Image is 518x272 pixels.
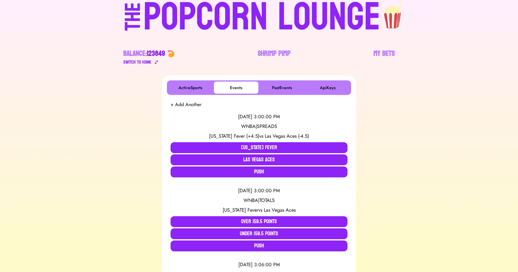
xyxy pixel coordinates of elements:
[123,59,151,66] div: Switch to $ OINK
[168,82,213,94] button: ActiveSports
[258,49,291,66] a: Shrimp Pimp
[171,207,347,214] div: vs
[265,133,309,139] span: Las Vegas Aces (-4.5)
[305,82,350,94] button: ApiKeys
[171,197,347,204] div: WNBA | TOTALS
[171,142,347,153] button: [US_STATE] Fever
[209,133,259,139] span: [US_STATE] Fever (+4.5)
[171,228,347,239] button: Under 159.5 Points
[260,82,304,94] button: PastEvents
[171,154,347,165] button: Las Vegas Aces
[171,133,347,140] div: vs
[122,2,144,43] div: THE
[171,123,347,130] div: WNBA | SPREADS
[171,101,201,108] button: + Add Another
[147,47,165,60] span: 123849
[171,187,347,194] div: [DATE] 3:00:00 PM
[214,82,258,94] button: Events
[171,240,347,251] button: Push
[168,50,175,57] img: 🍤
[171,113,347,120] div: [DATE] 3:00:00 PM
[171,166,347,177] button: Push
[171,216,347,227] button: Over 159.5 Points
[374,49,395,66] a: My Bets
[123,49,165,59] div: Balance:
[171,261,347,268] div: [DATE] 3:06:00 PM
[264,207,296,213] span: Las Vegas Aces
[223,207,258,213] span: [US_STATE] Fever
